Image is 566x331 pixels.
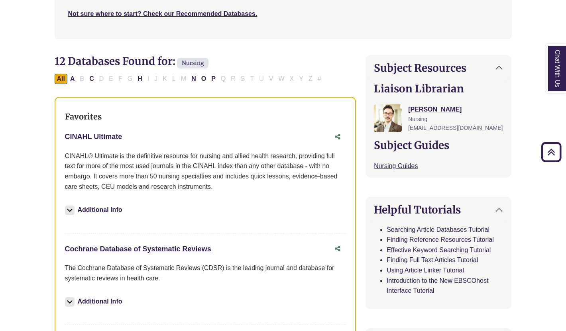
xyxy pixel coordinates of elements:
div: Alpha-list to filter by first letter of database name [55,75,324,82]
a: [PERSON_NAME] [408,106,462,113]
button: Filter Results P [209,74,218,84]
p: CINAHL® Ultimate is the definitive resource for nursing and allied health research, providing ful... [65,151,346,192]
button: Filter Results O [199,74,208,84]
a: Nursing Guides [374,163,418,169]
a: Searching Article Databases Tutorial [387,226,489,233]
button: Filter Results C [87,74,96,84]
button: Share this database [330,129,346,145]
span: Nursing [177,58,208,69]
a: CINAHL Ultimate [65,133,122,141]
a: Finding Full Text Articles Tutorial [387,257,478,263]
a: Back to Top [538,147,564,157]
h2: Liaison Librarian [374,82,503,95]
span: [EMAIL_ADDRESS][DOMAIN_NAME] [408,125,503,131]
h2: Subject Guides [374,139,503,151]
button: Additional Info [65,204,125,215]
button: All [55,74,67,84]
button: Filter Results A [68,74,77,84]
a: Effective Keyword Searching Tutorial [387,247,491,253]
button: Share this database [330,241,346,257]
a: Introduction to the New EBSCOhost Interface Tutorial [387,277,488,294]
button: Additional Info [65,296,125,307]
button: Filter Results H [135,74,145,84]
span: Nursing [408,116,427,122]
button: Helpful Tutorials [366,197,511,222]
p: The Cochrane Database of Systematic Reviews (CDSR) is the leading journal and database for system... [65,263,346,283]
a: Using Article Linker Tutorial [387,267,464,274]
img: Greg Rosauer [374,104,402,132]
a: Not sure where to start? Check our Recommended Databases. [68,10,257,17]
a: Cochrane Database of Systematic Reviews [65,245,211,253]
button: Filter Results N [189,74,198,84]
h3: Favorites [65,112,346,121]
span: 12 Databases Found for: [55,55,175,68]
button: Subject Resources [366,55,511,80]
a: Finding Reference Resources Tutorial [387,236,494,243]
